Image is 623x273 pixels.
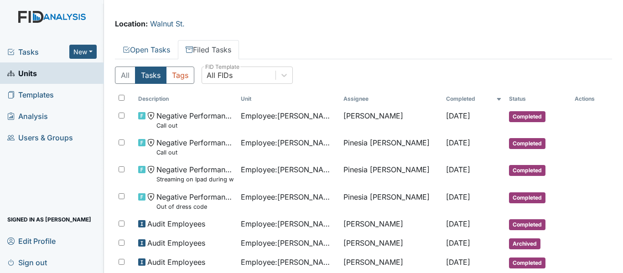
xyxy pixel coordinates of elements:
[7,212,91,227] span: Signed in as [PERSON_NAME]
[241,164,336,175] span: Employee : [PERSON_NAME][GEOGRAPHIC_DATA]
[509,192,545,203] span: Completed
[178,40,239,59] a: Filed Tasks
[446,219,470,228] span: [DATE]
[207,70,233,81] div: All FIDs
[340,234,442,253] td: [PERSON_NAME]
[505,91,571,107] th: Toggle SortBy
[241,218,336,229] span: Employee : [PERSON_NAME][GEOGRAPHIC_DATA]
[7,88,54,102] span: Templates
[509,258,545,268] span: Completed
[509,219,545,230] span: Completed
[241,257,336,268] span: Employee : [PERSON_NAME][GEOGRAPHIC_DATA]
[509,238,540,249] span: Archived
[7,66,37,80] span: Units
[150,19,185,28] a: Walnut St.
[446,138,470,147] span: [DATE]
[241,237,336,248] span: Employee : [PERSON_NAME][GEOGRAPHIC_DATA]
[571,91,612,107] th: Actions
[147,218,205,229] span: Audit Employees
[156,121,234,130] small: Call out
[69,45,97,59] button: New
[340,188,442,215] td: Pinesia [PERSON_NAME]
[156,148,234,157] small: Call out
[509,138,545,149] span: Completed
[340,215,442,234] td: [PERSON_NAME]
[156,110,234,130] span: Negative Performance Review Call out
[237,91,340,107] th: Toggle SortBy
[135,91,237,107] th: Toggle SortBy
[115,67,135,84] button: All
[241,110,336,121] span: Employee : [PERSON_NAME][GEOGRAPHIC_DATA]
[7,255,47,269] span: Sign out
[7,46,69,57] a: Tasks
[156,164,234,184] span: Negative Performance Review Streaming on Ipad during working hours
[446,238,470,247] span: [DATE]
[115,19,148,28] strong: Location:
[115,40,178,59] a: Open Tasks
[446,258,470,267] span: [DATE]
[241,137,336,148] span: Employee : [PERSON_NAME][GEOGRAPHIC_DATA]
[156,202,234,211] small: Out of dress code
[119,95,125,101] input: Toggle All Rows Selected
[135,67,166,84] button: Tasks
[166,67,194,84] button: Tags
[241,191,336,202] span: Employee : [PERSON_NAME][GEOGRAPHIC_DATA]
[446,165,470,174] span: [DATE]
[340,253,442,272] td: [PERSON_NAME]
[509,165,545,176] span: Completed
[7,109,48,123] span: Analysis
[156,175,234,184] small: Streaming on Ipad during working hours
[147,237,205,248] span: Audit Employees
[156,137,234,157] span: Negative Performance Review Call out
[7,234,56,248] span: Edit Profile
[442,91,505,107] th: Toggle SortBy
[115,67,194,84] div: Type filter
[340,160,442,187] td: Pinesia [PERSON_NAME]
[509,111,545,122] span: Completed
[147,257,205,268] span: Audit Employees
[446,111,470,120] span: [DATE]
[340,134,442,160] td: Pinesia [PERSON_NAME]
[340,91,442,107] th: Assignee
[7,130,73,144] span: Users & Groups
[156,191,234,211] span: Negative Performance Review Out of dress code
[340,107,442,134] td: [PERSON_NAME]
[446,192,470,201] span: [DATE]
